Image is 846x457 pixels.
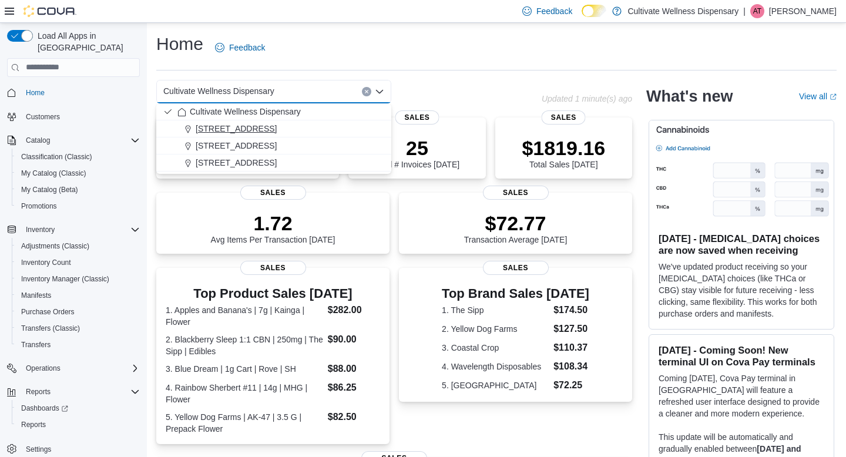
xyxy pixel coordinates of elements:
[240,186,306,200] span: Sales
[522,136,605,160] p: $1819.16
[16,401,73,415] a: Dashboards
[12,416,145,433] button: Reports
[156,32,203,56] h1: Home
[211,211,335,244] div: Avg Items Per Transaction [DATE]
[21,169,86,178] span: My Catalog (Classic)
[750,4,764,18] div: Amity Turner
[542,94,632,103] p: Updated 1 minute(s) ago
[16,338,140,352] span: Transfers
[21,110,65,124] a: Customers
[21,201,57,211] span: Promotions
[21,361,65,375] button: Operations
[328,381,380,395] dd: $86.25
[2,440,145,457] button: Settings
[16,305,79,319] a: Purchase Orders
[21,133,140,147] span: Catalog
[328,303,380,317] dd: $282.00
[211,211,335,235] p: 1.72
[362,87,371,96] button: Clear input
[2,108,145,125] button: Customers
[16,418,140,432] span: Reports
[166,287,380,301] h3: Top Product Sales [DATE]
[2,360,145,377] button: Operations
[553,341,589,355] dd: $110.37
[21,385,140,399] span: Reports
[16,239,140,253] span: Adjustments (Classic)
[659,233,824,256] h3: [DATE] - [MEDICAL_DATA] choices are now saved when receiving
[659,344,824,368] h3: [DATE] - Coming Soon! New terminal UI on Cova Pay terminals
[190,106,301,117] span: Cultivate Wellness Dispensary
[21,258,71,267] span: Inventory Count
[16,150,140,164] span: Classification (Classic)
[16,183,140,197] span: My Catalog (Beta)
[229,42,265,53] span: Feedback
[442,379,549,391] dt: 5. [GEOGRAPHIC_DATA]
[442,304,549,316] dt: 1. The Sipp
[328,332,380,347] dd: $90.00
[442,323,549,335] dt: 2. Yellow Dog Farms
[12,238,145,254] button: Adjustments (Classic)
[33,30,140,53] span: Load All Apps in [GEOGRAPHIC_DATA]
[536,5,572,17] span: Feedback
[2,132,145,149] button: Catalog
[21,133,55,147] button: Catalog
[21,307,75,317] span: Purchase Orders
[375,136,459,160] p: 25
[21,109,140,124] span: Customers
[166,382,323,405] dt: 4. Rainbow Sherbert #11 | 14g | MHG | Flower
[12,149,145,165] button: Classification (Classic)
[210,36,270,59] a: Feedback
[156,137,391,154] button: [STREET_ADDRESS]
[16,418,51,432] a: Reports
[743,4,746,18] p: |
[21,223,140,237] span: Inventory
[16,256,76,270] a: Inventory Count
[328,362,380,376] dd: $88.00
[627,4,738,18] p: Cultivate Wellness Dispensary
[21,340,51,350] span: Transfers
[16,288,56,303] a: Manifests
[26,88,45,98] span: Home
[240,261,306,275] span: Sales
[21,324,80,333] span: Transfers (Classic)
[16,305,140,319] span: Purchase Orders
[16,199,140,213] span: Promotions
[16,150,97,164] a: Classification (Classic)
[12,182,145,198] button: My Catalog (Beta)
[12,165,145,182] button: My Catalog (Classic)
[16,288,140,303] span: Manifests
[21,185,78,194] span: My Catalog (Beta)
[16,321,85,335] a: Transfers (Classic)
[26,225,55,234] span: Inventory
[21,223,59,237] button: Inventory
[483,186,549,200] span: Sales
[12,337,145,353] button: Transfers
[483,261,549,275] span: Sales
[16,338,55,352] a: Transfers
[196,157,277,169] span: [STREET_ADDRESS]
[156,103,391,172] div: Choose from the following options
[166,334,323,357] dt: 2. Blackberry Sleep 1:1 CBN | 250mg | The Sipp | Edibles
[12,320,145,337] button: Transfers (Classic)
[753,4,761,18] span: AT
[553,359,589,374] dd: $108.34
[16,239,94,253] a: Adjustments (Classic)
[166,363,323,375] dt: 3. Blue Dream | 1g Cart | Rove | SH
[16,183,83,197] a: My Catalog (Beta)
[23,5,76,17] img: Cova
[21,274,109,284] span: Inventory Manager (Classic)
[442,342,549,354] dt: 3. Coastal Crop
[328,410,380,424] dd: $82.50
[553,303,589,317] dd: $174.50
[12,304,145,320] button: Purchase Orders
[2,84,145,101] button: Home
[522,136,605,169] div: Total Sales [DATE]
[21,85,140,100] span: Home
[542,110,586,125] span: Sales
[395,110,439,125] span: Sales
[16,166,91,180] a: My Catalog (Classic)
[2,221,145,238] button: Inventory
[16,401,140,415] span: Dashboards
[12,198,145,214] button: Promotions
